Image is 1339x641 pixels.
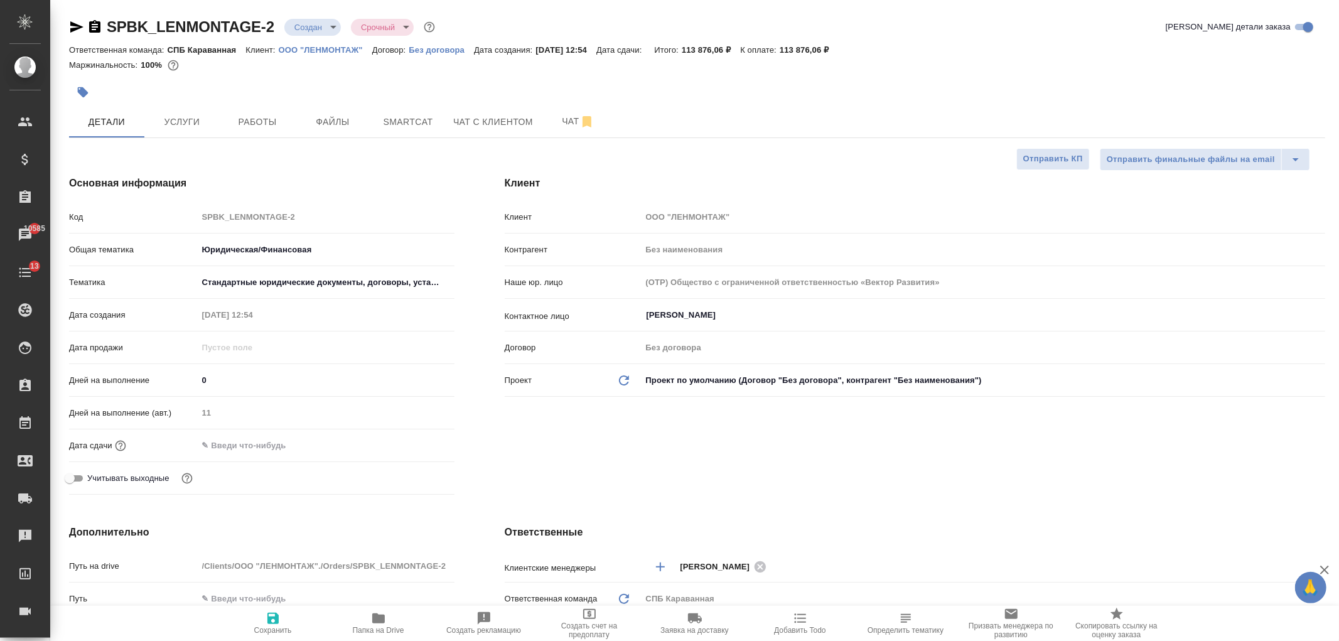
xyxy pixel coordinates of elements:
[198,208,454,226] input: Пустое поле
[69,244,198,256] p: Общая тематика
[505,562,642,574] p: Клиентские менеджеры
[959,606,1064,641] button: Призвать менеджера по развитию
[446,626,521,635] span: Создать рекламацию
[198,436,308,455] input: ✎ Введи что-нибудь
[505,374,532,387] p: Проект
[853,606,959,641] button: Определить тематику
[227,114,288,130] span: Работы
[198,239,454,261] div: Юридическая/Финансовая
[1064,606,1170,641] button: Скопировать ссылку на оценку заказа
[642,588,1325,610] div: СПБ Караванная
[198,371,454,389] input: ✎ Введи что-нибудь
[69,19,84,35] button: Скопировать ссылку для ЯМессенджера
[168,45,246,55] p: СПБ Караванная
[548,114,608,129] span: Чат
[69,176,454,191] h4: Основная информация
[505,525,1325,540] h4: Ответственные
[537,606,642,641] button: Создать счет на предоплату
[351,19,414,36] div: Создан
[780,45,838,55] p: 113 876,06 ₽
[112,438,129,454] button: Если добавить услуги и заполнить их объемом, то дата рассчитается автоматически
[748,606,853,641] button: Добавить Todo
[453,114,533,130] span: Чат с клиентом
[966,622,1057,639] span: Призвать менеджера по развитию
[655,45,682,55] p: Итого:
[3,219,47,250] a: 10585
[1318,314,1321,316] button: Open
[505,276,642,289] p: Наше юр. лицо
[291,22,326,33] button: Создан
[645,552,675,582] button: Добавить менеджера
[642,240,1325,259] input: Пустое поле
[474,45,535,55] p: Дата создания:
[245,45,278,55] p: Клиент:
[107,18,274,35] a: SPBK_LENMONTAGE-2
[1100,148,1310,171] div: split button
[868,626,944,635] span: Определить тематику
[87,472,169,485] span: Учитывать выходные
[87,19,102,35] button: Скопировать ссылку
[69,407,198,419] p: Дней на выполнение (авт.)
[69,525,454,540] h4: Дополнительно
[1023,152,1083,166] span: Отправить КП
[505,211,642,224] p: Клиент
[660,626,728,635] span: Заявка на доставку
[23,260,46,272] span: 13
[69,78,97,106] button: Добавить тэг
[372,45,409,55] p: Договор:
[220,606,326,641] button: Сохранить
[69,276,198,289] p: Тематика
[535,45,596,55] p: [DATE] 12:54
[198,557,454,575] input: Пустое поле
[1300,574,1321,601] span: 🙏
[1072,622,1162,639] span: Скопировать ссылку на оценку заказа
[198,272,454,293] div: Стандартные юридические документы, договоры, уставы
[69,593,198,605] p: Путь
[77,114,137,130] span: Детали
[141,60,165,70] p: 100%
[69,560,198,573] p: Путь на drive
[16,222,53,235] span: 10585
[505,593,598,605] p: Ответственная команда
[284,19,341,36] div: Создан
[1107,153,1275,167] span: Отправить финальные файлы на email
[579,114,594,129] svg: Отписаться
[69,342,198,354] p: Дата продажи
[1100,148,1282,171] button: Отправить финальные файлы на email
[642,338,1325,357] input: Пустое поле
[152,114,212,130] span: Услуги
[505,310,642,323] p: Контактное лицо
[642,273,1325,291] input: Пустое поле
[198,404,454,422] input: Пустое поле
[165,57,181,73] button: 0.00 RUB;
[544,622,635,639] span: Создать счет на предоплату
[69,309,198,321] p: Дата создания
[505,176,1325,191] h4: Клиент
[69,374,198,387] p: Дней на выполнение
[1295,572,1326,603] button: 🙏
[680,559,771,574] div: [PERSON_NAME]
[254,626,292,635] span: Сохранить
[357,22,399,33] button: Срочный
[505,342,642,354] p: Договор
[682,45,740,55] p: 113 876,06 ₽
[179,470,195,487] button: Выбери, если сб и вс нужно считать рабочими днями для выполнения заказа.
[596,45,645,55] p: Дата сдачи:
[69,45,168,55] p: Ответственная команда:
[3,257,47,288] a: 13
[326,606,431,641] button: Папка на Drive
[353,626,404,635] span: Папка на Drive
[69,439,112,452] p: Дата сдачи
[279,45,372,55] p: ООО "ЛЕНМОНТАЖ"
[1166,21,1291,33] span: [PERSON_NAME] детали заказа
[198,338,308,357] input: Пустое поле
[431,606,537,641] button: Создать рекламацию
[740,45,780,55] p: К оплате:
[198,590,454,608] input: ✎ Введи что-нибудь
[505,244,642,256] p: Контрагент
[409,44,474,55] a: Без договора
[1016,148,1090,170] button: Отправить КП
[279,44,372,55] a: ООО "ЛЕНМОНТАЖ"
[642,606,748,641] button: Заявка на доставку
[642,208,1325,226] input: Пустое поле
